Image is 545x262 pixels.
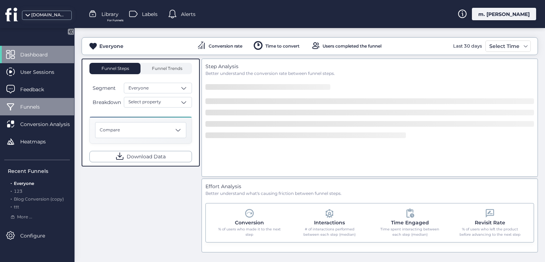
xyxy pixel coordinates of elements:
div: Conversion [235,219,264,226]
span: Funnels [20,103,50,111]
div: % of users who made it to the next step [218,226,281,238]
span: Labels [142,10,158,18]
span: Select property [128,99,161,105]
div: Time Engaged [391,219,429,226]
div: % of users who left the product before advancing to the next step [459,226,522,238]
span: Everyone [14,181,34,186]
span: Configure [20,232,56,240]
div: Interactions [314,219,345,226]
span: Library [101,10,119,18]
div: # of interactions performed between each step (median) [298,226,361,238]
span: More ... [17,214,32,220]
div: Revisit Rate [475,219,505,226]
div: Effort Analysis [205,182,534,190]
div: [DOMAIN_NAME] [31,12,67,18]
span: For Funnels [107,18,123,23]
div: Better understand the conversion rate between funnel steps. [205,70,534,77]
span: 123 [14,189,22,194]
span: Heatmaps [20,138,56,146]
div: m. [PERSON_NAME] [472,8,536,20]
span: . [11,195,12,202]
div: Time to convert [265,44,299,48]
div: Better understand what's causing friction between funnel steps. [205,190,534,197]
span: Segment [93,84,116,92]
div: Select Time [488,42,521,50]
div: Step Analysis [205,62,534,70]
span: Blog Conversion (copy) [14,196,64,202]
div: Everyone [99,42,123,50]
div: Time spent interacting between each step (median) [379,226,441,238]
span: Everyone [128,85,149,92]
button: Breakdown [89,98,122,107]
button: Segment [89,84,122,92]
span: . [11,187,12,194]
span: Funnel Steps [101,66,129,71]
div: Users completed the funnel [323,44,381,48]
div: Recent Funnels [8,167,70,175]
span: Funnel Trends [150,66,182,71]
span: Alerts [181,10,196,18]
span: Dashboard [20,51,58,59]
span: Breakdown [93,98,121,106]
div: Conversion rate [209,44,242,48]
button: Download Data [89,151,192,162]
span: Download Data [127,153,166,160]
span: Feedback [20,86,55,93]
span: . [11,179,12,186]
div: Last 30 days [451,40,484,52]
span: . [11,203,12,209]
span: Conversion Analysis [20,120,81,128]
span: Compare [100,127,120,133]
span: ttt [14,204,19,209]
span: User Sessions [20,68,65,76]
